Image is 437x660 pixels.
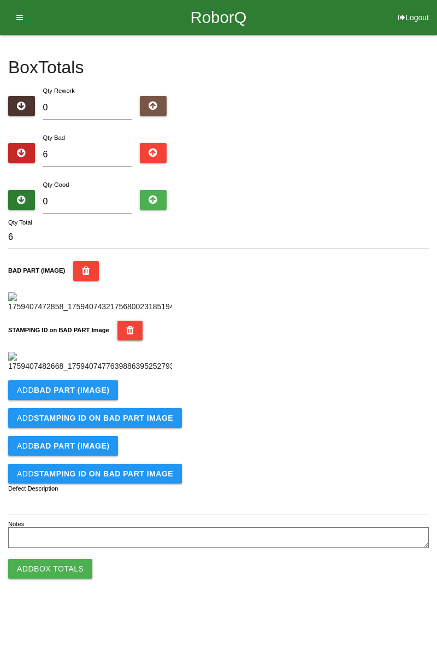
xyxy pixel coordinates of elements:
[8,408,182,428] button: AddSTAMPING ID on BAD PART Image
[43,134,65,141] label: Qty Bad
[8,484,58,493] label: Defect Description
[73,261,99,281] button: BAD PART (IMAGE)
[8,520,24,529] label: Notes
[8,352,172,372] img: 1759407482668_17594074776398863952527937976322.jpg
[43,87,75,94] label: Qty Rework
[8,267,65,274] b: BAD PART (IMAGE)
[34,441,109,450] b: BAD PART (IMAGE)
[43,181,69,188] label: Qty Good
[34,469,173,478] b: STAMPING ID on BAD PART Image
[8,380,118,400] button: AddBAD PART (IMAGE)
[8,559,92,579] button: AddBox Totals
[34,414,173,422] b: STAMPING ID on BAD PART Image
[8,58,429,77] h4: Box Totals
[8,292,172,313] img: 1759407472858_17594074321756800231851943081584.jpg
[117,321,143,340] button: STAMPING ID on BAD PART Image
[8,436,118,456] button: AddBAD PART (IMAGE)
[8,327,109,333] b: STAMPING ID on BAD PART Image
[8,464,182,484] button: AddSTAMPING ID on BAD PART Image
[8,218,32,227] label: Qty Total
[34,386,109,394] b: BAD PART (IMAGE)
